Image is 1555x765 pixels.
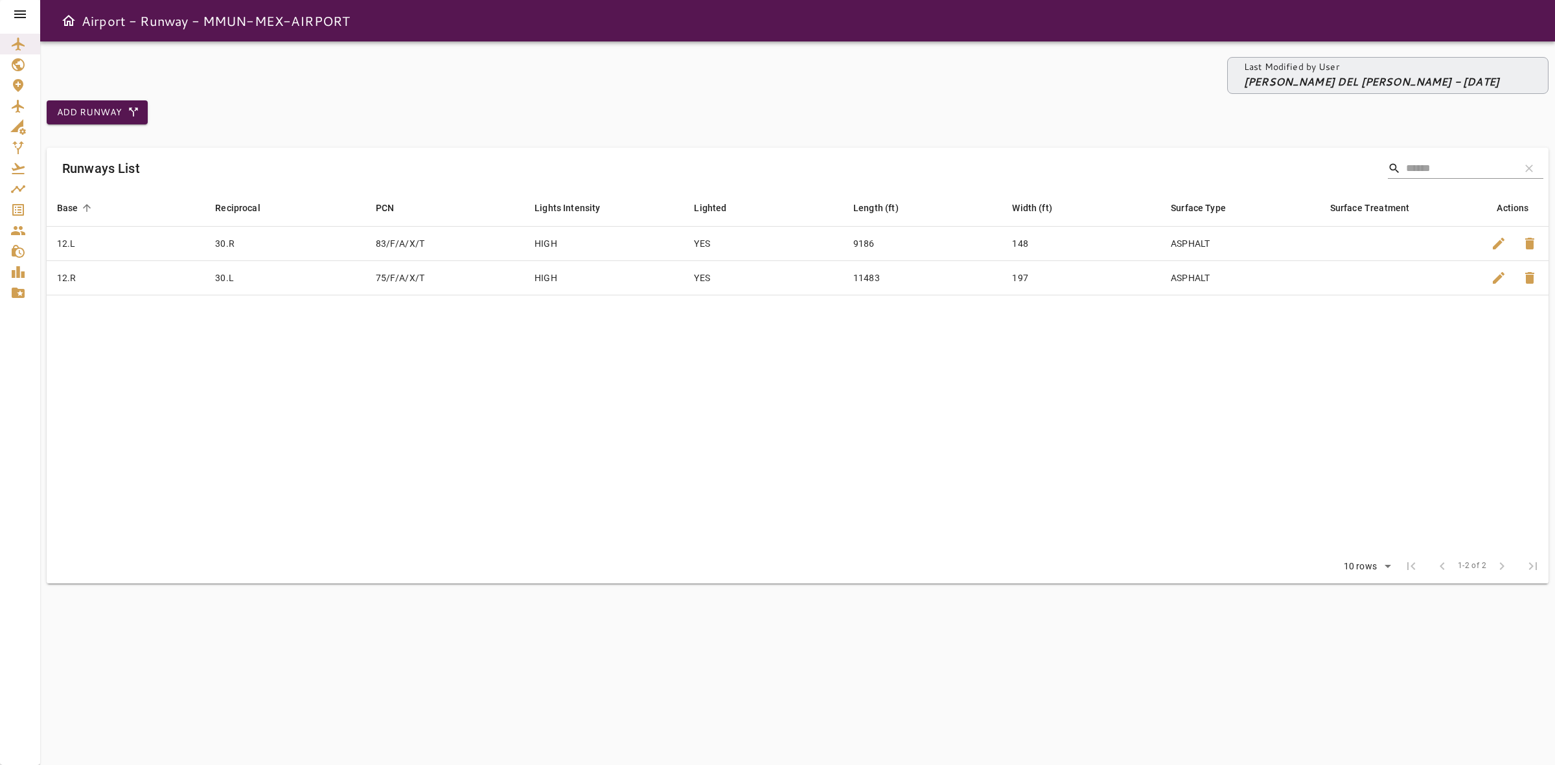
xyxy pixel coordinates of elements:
[1171,200,1226,216] div: Surface Type
[1514,262,1545,293] button: Delete Runway
[1160,260,1320,295] td: ASPHALT
[1341,561,1380,572] div: 10 rows
[82,10,350,31] h6: Airport - Runway - MMUN-MEX-AIRPORT
[215,200,277,216] span: Reciprocal
[694,200,726,216] div: Lighted
[524,260,684,295] td: HIGH
[694,271,833,284] div: YES
[853,200,899,216] div: Length (ft)
[1388,162,1401,175] span: Search
[57,200,95,216] span: Base
[1491,270,1506,286] span: edit
[56,8,82,34] button: Open drawer
[1335,557,1396,577] div: 10 rows
[524,226,684,260] td: HIGH
[57,200,78,216] div: Base
[1406,158,1510,179] input: Search
[843,226,1002,260] td: 9186
[853,200,916,216] span: Length (ft)
[1330,200,1427,216] span: Surface Treatment
[47,260,205,295] td: 12.R
[694,200,743,216] span: Lighted
[47,226,205,260] td: 12.L
[62,158,140,179] h6: Runways List
[535,200,617,216] span: Lights Intensity
[1486,551,1517,582] span: Next Page
[365,260,525,295] td: 75/F/A/X/T
[1522,270,1538,286] span: delete
[1330,200,1410,216] div: Surface Treatment
[1244,74,1499,89] p: [PERSON_NAME] DEL [PERSON_NAME] - [DATE]
[1427,551,1458,582] span: Previous Page
[81,202,93,214] span: arrow_downward
[1160,226,1320,260] td: ASPHALT
[47,100,148,124] button: Add Runway
[365,226,525,260] td: 83/F/A/X/T
[694,237,833,250] div: YES
[1002,226,1160,260] td: 148
[215,200,260,216] div: Reciprocal
[205,226,365,260] td: 30.R
[843,260,1002,295] td: 11483
[1522,236,1538,251] span: delete
[1491,236,1506,251] span: edit
[205,260,365,295] td: 30.L
[1396,551,1427,582] span: First Page
[1483,228,1514,259] button: Edit Runway
[376,200,411,216] span: PCN
[1171,200,1243,216] span: Surface Type
[376,200,394,216] div: PCN
[1244,60,1499,74] p: Last Modified by User
[1012,200,1069,216] span: Width (ft)
[1514,228,1545,259] button: Delete Runway
[1002,260,1160,295] td: 197
[535,200,600,216] div: Lights Intensity
[1458,560,1486,573] span: 1-2 of 2
[1012,200,1052,216] div: Width (ft)
[1517,551,1549,582] span: Last Page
